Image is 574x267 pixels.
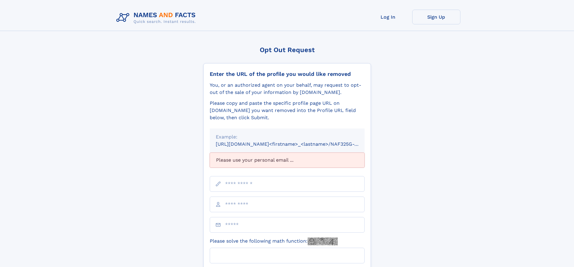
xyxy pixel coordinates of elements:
a: Sign Up [412,10,460,24]
div: Example: [216,133,359,141]
img: Logo Names and Facts [114,10,201,26]
a: Log In [364,10,412,24]
div: Opt Out Request [203,46,371,54]
div: Please copy and paste the specific profile page URL on [DOMAIN_NAME] you want removed into the Pr... [210,100,365,121]
label: Please solve the following math function: [210,238,338,245]
small: [URL][DOMAIN_NAME]<firstname>_<lastname>/NAF325G-xxxxxxxx [216,141,376,147]
div: Please use your personal email ... [210,153,365,168]
div: Enter the URL of the profile you would like removed [210,71,365,77]
div: You, or an authorized agent on your behalf, may request to opt-out of the sale of your informatio... [210,82,365,96]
